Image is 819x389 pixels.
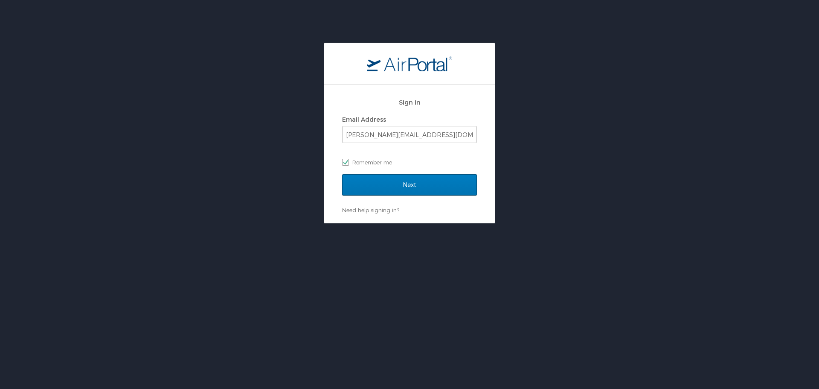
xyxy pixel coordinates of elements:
input: Next [342,174,477,196]
h2: Sign In [342,97,477,107]
label: Email Address [342,116,386,123]
a: Need help signing in? [342,207,399,214]
label: Remember me [342,156,477,169]
img: logo [367,56,452,71]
